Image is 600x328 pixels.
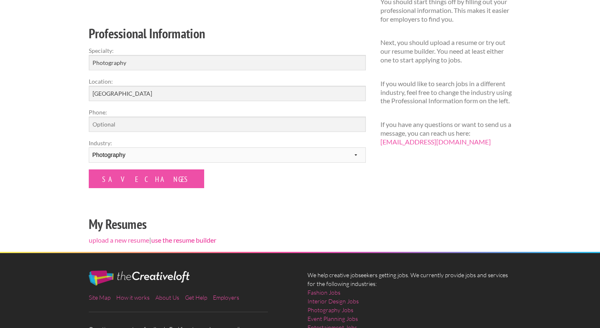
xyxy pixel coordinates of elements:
a: Interior Design Jobs [307,297,359,306]
a: Get Help [185,294,207,301]
p: If you have any questions or want to send us a message, you can reach us here: [380,120,512,146]
label: Phone: [89,108,366,117]
p: If you would like to search jobs in a different industry, feel free to change the industry using ... [380,80,512,105]
input: Optional [89,117,366,132]
input: Save Changes [89,169,204,188]
a: How it works [116,294,150,301]
img: The Creative Loft [89,271,190,286]
input: e.g. New York, NY [89,86,366,101]
a: Photography Jobs [307,306,353,314]
a: About Us [155,294,179,301]
label: Specialty: [89,46,366,55]
p: Next, you should upload a resume or try out our resume builder. You need at least either one to s... [380,38,512,64]
a: [EMAIL_ADDRESS][DOMAIN_NAME] [380,138,491,146]
a: Site Map [89,294,110,301]
h2: Professional Information [89,24,366,43]
a: Event Planning Jobs [307,314,358,323]
a: use the resume builder [151,236,216,244]
a: Fashion Jobs [307,288,340,297]
label: Industry: [89,139,366,147]
a: Employers [213,294,239,301]
h2: My Resumes [89,215,366,234]
label: Location: [89,77,366,86]
a: upload a new resume [89,236,149,244]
